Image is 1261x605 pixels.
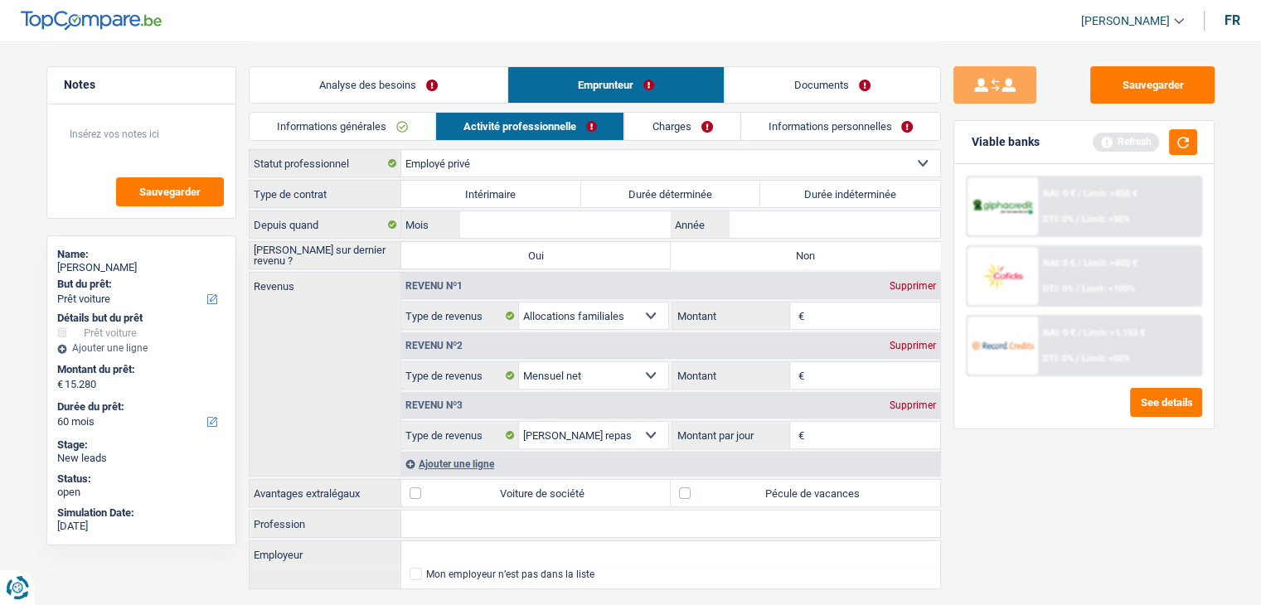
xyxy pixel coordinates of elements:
[250,541,401,568] label: Employeur
[885,341,940,351] div: Supprimer
[57,378,63,391] span: €
[57,342,226,354] div: Ajouter une ligne
[401,422,519,448] label: Type de revenus
[250,181,401,207] label: Type de contrat
[508,67,724,103] a: Emprunteur
[1075,353,1079,364] span: /
[21,11,162,31] img: TopCompare Logo
[250,480,401,506] label: Avantages extralégaux
[57,312,226,325] div: Détails but du prêt
[250,113,435,140] a: Informations générales
[401,211,460,238] label: Mois
[57,261,226,274] div: [PERSON_NAME]
[250,211,401,238] label: Depuis quand
[972,197,1033,216] img: AlphaCredit
[972,330,1033,361] img: Record Credits
[1077,188,1080,199] span: /
[250,67,507,103] a: Analyse des besoins
[1077,258,1080,269] span: /
[139,186,201,197] span: Sauvegarder
[401,452,940,476] div: Ajouter une ligne
[671,242,940,269] label: Non
[64,78,219,92] h5: Notes
[1042,214,1073,225] span: DTI: 0%
[1093,133,1159,151] div: Refresh
[401,480,671,506] label: Voiture de société
[730,211,939,238] input: AAAA
[57,506,226,520] div: Simulation Date:
[1042,188,1074,199] span: NAI: 0 €
[57,248,226,261] div: Name:
[672,302,790,329] label: Montant
[1042,353,1073,364] span: DTI: 0%
[401,302,519,329] label: Type de revenus
[1068,7,1184,35] a: [PERSON_NAME]
[1090,66,1215,104] button: Sauvegarder
[1042,327,1074,338] span: NAI: 0 €
[1225,12,1240,28] div: fr
[57,452,226,465] div: New leads
[671,211,730,238] label: Année
[401,242,671,269] label: Oui
[250,273,400,292] label: Revenus
[401,281,467,291] div: Revenu nº1
[624,113,740,140] a: Charges
[1083,188,1137,199] span: Limit: >850 €
[250,242,401,269] label: [PERSON_NAME] sur dernier revenu ?
[1083,258,1137,269] span: Limit: >800 €
[672,362,790,389] label: Montant
[671,480,940,506] label: Pécule de vacances
[790,422,808,448] span: €
[885,400,940,410] div: Supprimer
[1130,388,1202,417] button: See details
[401,541,940,568] input: Cherchez votre employeur
[1081,214,1129,225] span: Limit: <50%
[1081,353,1129,364] span: Limit: <60%
[57,520,226,533] div: [DATE]
[672,422,790,448] label: Montant par jour
[460,211,670,238] input: MM
[760,181,940,207] label: Durée indéterminée
[1075,283,1079,294] span: /
[116,177,224,206] button: Sauvegarder
[57,363,222,376] label: Montant du prêt:
[435,113,623,140] a: Activité professionnelle
[1077,327,1080,338] span: /
[57,278,222,291] label: But du prêt:
[971,135,1039,149] div: Viable banks
[401,181,581,207] label: Intérimaire
[57,400,222,414] label: Durée du prêt:
[1081,283,1134,294] span: Limit: <100%
[885,281,940,291] div: Supprimer
[401,341,467,351] div: Revenu nº2
[1042,283,1073,294] span: DTI: 0%
[57,486,226,499] div: open
[581,181,761,207] label: Durée déterminée
[426,569,594,579] div: Mon employeur n’est pas dans la liste
[790,362,808,389] span: €
[1075,214,1079,225] span: /
[725,67,940,103] a: Documents
[790,302,808,329] span: €
[57,438,226,452] div: Stage:
[401,362,519,389] label: Type de revenus
[972,260,1033,291] img: Cofidis
[740,113,940,140] a: Informations personnelles
[1083,327,1144,338] span: Limit: >1.153 €
[401,400,467,410] div: Revenu nº3
[1042,258,1074,269] span: NAI: 0 €
[1081,14,1170,28] span: [PERSON_NAME]
[250,150,401,177] label: Statut professionnel
[250,511,401,537] label: Profession
[57,472,226,486] div: Status:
